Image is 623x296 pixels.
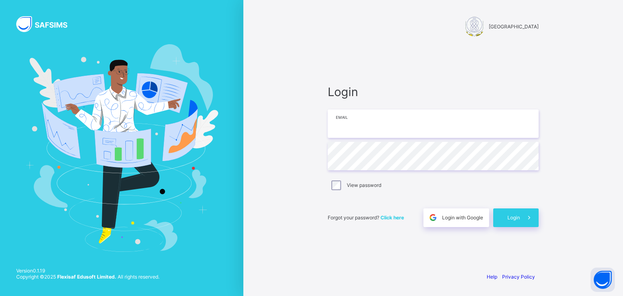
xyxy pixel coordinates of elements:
span: Copyright © 2025 All rights reserved. [16,274,159,280]
span: Login [328,85,539,99]
a: Click here [380,214,404,221]
img: Hero Image [25,44,218,252]
button: Open asap [591,268,615,292]
span: Version 0.1.19 [16,268,159,274]
label: View password [347,182,381,188]
img: google.396cfc9801f0270233282035f929180a.svg [428,213,438,222]
a: Help [487,274,497,280]
span: [GEOGRAPHIC_DATA] [489,24,539,30]
span: Login [507,214,520,221]
span: Login with Google [442,214,483,221]
span: Forgot your password? [328,214,404,221]
a: Privacy Policy [502,274,535,280]
img: SAFSIMS Logo [16,16,77,32]
strong: Flexisaf Edusoft Limited. [57,274,116,280]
